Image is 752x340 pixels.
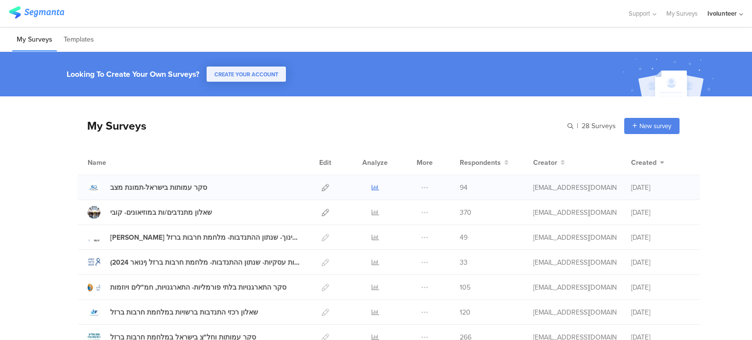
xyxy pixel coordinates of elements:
[110,307,258,317] div: שאלון רכזי התנדבות ברשויות במלחמת חרבות ברזל
[9,6,64,19] img: segmanta logo
[631,182,690,193] div: [DATE]
[214,70,278,78] span: CREATE YOUR ACCOUNT
[619,55,720,99] img: create_account_image.svg
[631,158,657,168] span: Created
[315,150,336,175] div: Edit
[207,67,286,82] button: CREATE YOUR ACCOUNT
[631,307,690,317] div: [DATE]
[631,158,664,168] button: Created
[631,282,690,293] div: [DATE]
[110,207,212,218] div: שאלון מתנדבים/ות במוזיאונים- קובי
[460,232,468,243] span: 49
[629,9,650,18] span: Support
[12,28,57,51] li: My Surveys
[533,182,616,193] div: lioraa@ivolunteer.org.il
[77,117,146,134] div: My Surveys
[67,68,199,80] div: Looking To Create Your Own Surveys?
[533,158,557,168] span: Creator
[533,158,565,168] button: Creator
[460,158,501,168] span: Respondents
[59,28,98,51] li: Templates
[460,307,470,317] span: 120
[460,282,470,293] span: 105
[110,232,300,243] div: שאלון למנהלי התנדבות בחינוך- שנתון ההתנדבות- מלחמת חרבות ברזל
[460,182,468,193] span: 94
[631,207,690,218] div: [DATE]
[414,150,435,175] div: More
[88,158,146,168] div: Name
[533,257,616,268] div: lioraa@ivolunteer.org.il
[533,232,616,243] div: lioraa@ivolunteer.org.il
[582,121,616,131] span: 28 Surveys
[88,281,286,294] a: סקר התארגנויות בלתי פורמליות- התארגנויות, חמ"לים ויוזמות
[631,232,690,243] div: [DATE]
[631,257,690,268] div: [DATE]
[460,207,471,218] span: 370
[533,282,616,293] div: lioraa@ivolunteer.org.il
[110,182,207,193] div: סקר עמותות בישראל-תמונת מצב
[88,306,258,318] a: שאלון רכזי התנדבות ברשויות במלחמת חרבות ברזל
[88,256,300,269] a: שאלון לחברות עסקיות- שנתון ההתנדבות- מלחמת חרבות ברזל (ינואר 2024)
[460,257,468,268] span: 33
[360,150,390,175] div: Analyze
[88,181,207,194] a: סקר עמותות בישראל-תמונת מצב
[88,231,300,244] a: [PERSON_NAME] למנהלי התנדבות בחינוך- שנתון ההתנדבות- מלחמת חרבות ברזל
[110,257,300,268] div: שאלון לחברות עסקיות- שנתון ההתנדבות- מלחמת חרבות ברזל (ינואר 2024)
[533,307,616,317] div: lioraa@ivolunteer.org.il
[88,206,212,219] a: שאלון מתנדבים/ות במוזיאונים- קובי
[110,282,286,293] div: סקר התארגנויות בלתי פורמליות- התארגנויות, חמ"לים ויוזמות
[707,9,737,18] div: Ivolunteer
[575,121,580,131] span: |
[533,207,616,218] div: lioraa@ivolunteer.org.il
[460,158,509,168] button: Respondents
[639,121,671,131] span: New survey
